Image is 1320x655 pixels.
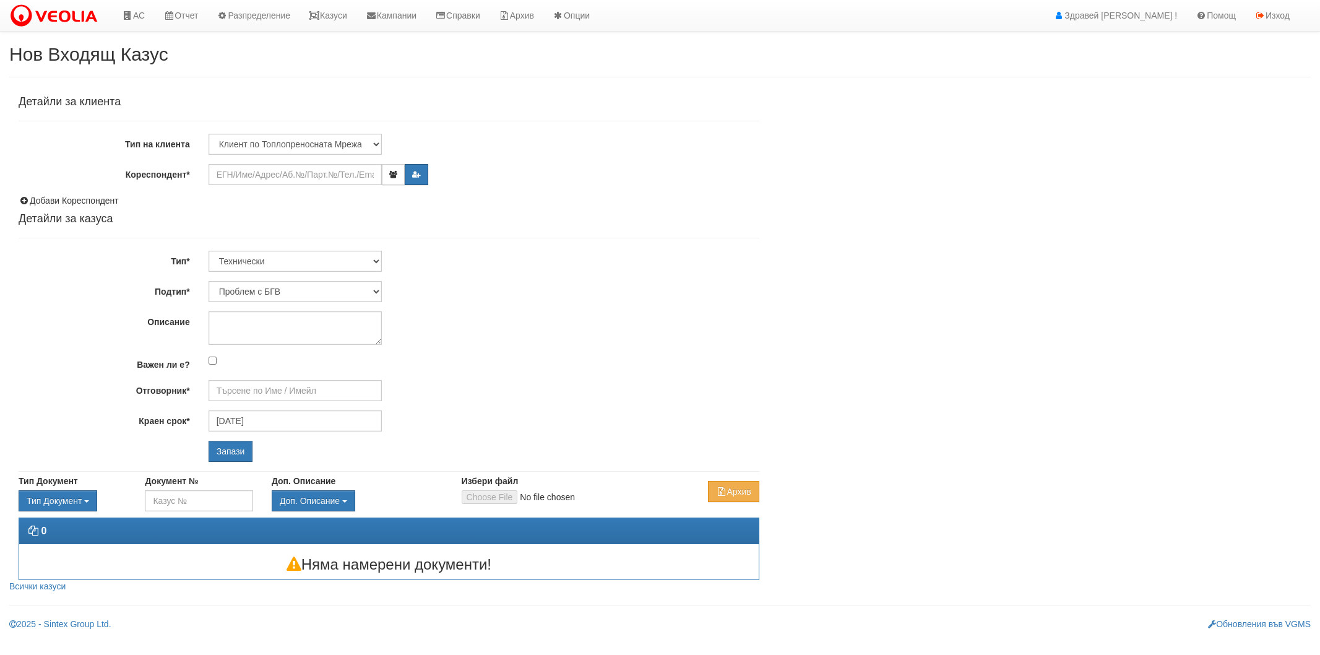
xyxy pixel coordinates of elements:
input: ЕГН/Име/Адрес/Аб.№/Парт.№/Тел./Email [209,164,382,185]
h4: Детайли за клиента [19,96,759,108]
h4: Детайли за казуса [19,213,759,225]
input: Търсене по Име / Имейл [209,380,382,401]
a: 2025 - Sintex Group Ltd. [9,619,111,629]
div: Двоен клик, за изчистване на избраната стойност. [272,490,443,511]
label: Отговорник* [9,380,199,397]
img: VeoliaLogo.png [9,3,103,29]
label: Важен ли е? [9,354,199,371]
h2: Нов Входящ Казус [9,44,1311,64]
label: Тип Документ [19,475,78,487]
div: Добави Кореспондент [19,194,759,207]
input: Запази [209,441,253,462]
button: Архив [708,481,759,502]
a: Обновления във VGMS [1208,619,1311,629]
span: Тип Документ [27,496,82,506]
label: Подтип* [9,281,199,298]
label: Кореспондент* [9,164,199,181]
div: Двоен клик, за изчистване на избраната стойност. [19,490,126,511]
input: Търсене по Име / Имейл [209,410,382,432]
button: Тип Документ [19,490,97,511]
span: Доп. Описание [280,496,340,506]
h3: Няма намерени документи! [19,557,759,573]
label: Краен срок* [9,410,199,427]
strong: 0 [41,526,46,536]
label: Доп. Описание [272,475,335,487]
button: Доп. Описание [272,490,355,511]
label: Тип на клиента [9,134,199,150]
a: Всички казуси [9,581,66,591]
input: Казус № [145,490,252,511]
label: Избери файл [462,475,519,487]
label: Документ № [145,475,198,487]
label: Описание [9,311,199,328]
